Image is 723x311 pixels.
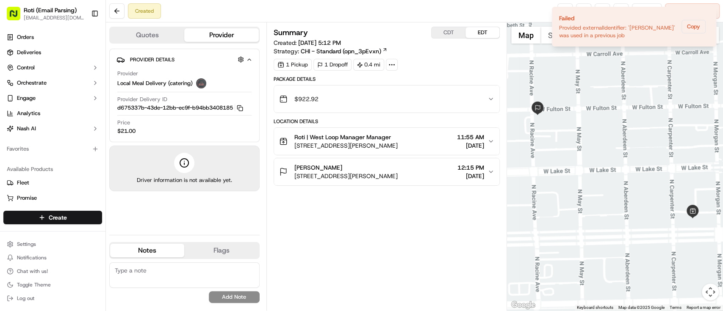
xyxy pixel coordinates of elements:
[117,119,130,127] span: Price
[3,292,102,304] button: Log out
[60,143,102,150] a: Powered byPylon
[294,141,398,150] span: [STREET_ADDRESS][PERSON_NAME]
[117,70,138,77] span: Provider
[274,128,499,155] button: Roti | West Loop Manager Manager[STREET_ADDRESS][PERSON_NAME]11:55 AM[DATE]
[17,179,29,187] span: Fleet
[3,46,102,59] a: Deliveries
[110,28,184,42] button: Quotes
[3,30,102,44] a: Orders
[702,283,719,300] button: Map camera controls
[432,27,465,38] button: CDT
[3,252,102,264] button: Notifications
[294,172,398,180] span: [STREET_ADDRESS][PERSON_NAME]
[3,61,102,74] button: Control
[184,244,258,257] button: Flags
[17,125,36,132] span: Nash AI
[22,55,152,63] input: Got a question? Start typing here...
[294,163,342,172] span: [PERSON_NAME]
[17,123,65,131] span: Knowledge Base
[274,29,308,36] h3: Summary
[457,172,484,180] span: [DATE]
[144,83,154,94] button: Start new chat
[3,3,88,24] button: Roti (Email Parsing)[EMAIL_ADDRESS][DOMAIN_NAME]
[298,39,341,47] span: [DATE] 5:12 PM
[17,33,34,41] span: Orders
[17,49,41,56] span: Deliveries
[577,305,613,311] button: Keyboard shortcuts
[5,119,68,135] a: 📗Knowledge Base
[274,39,341,47] span: Created:
[7,179,99,187] a: Fleet
[294,133,391,141] span: Roti | West Loop Manager Manager
[670,305,681,310] a: Terms (opens in new tab)
[509,300,537,311] a: Open this area in Google Maps (opens a new window)
[8,124,15,130] div: 📗
[17,254,47,261] span: Notifications
[17,241,36,248] span: Settings
[274,85,499,113] button: $922.92
[7,194,99,202] a: Promise
[3,191,102,205] button: Promise
[457,133,484,141] span: 11:55 AM
[29,89,107,96] div: We're available if you need us!
[509,300,537,311] img: Google
[313,59,352,71] div: 1 Dropoff
[274,158,499,185] button: [PERSON_NAME][STREET_ADDRESS][PERSON_NAME]12:15 PM[DATE]
[80,123,136,131] span: API Documentation
[17,281,51,288] span: Toggle Theme
[687,305,720,310] a: Report a map error
[559,24,678,39] div: Provided externalIdentifier: '[PERSON_NAME]' was used in a previous job
[301,47,381,55] span: CHI - Standard (opn_3pEvxn)
[3,162,102,176] div: Available Products
[184,28,258,42] button: Provider
[3,122,102,135] button: Nash AI
[117,80,193,87] span: Local Meal Delivery (catering)
[3,211,102,224] button: Create
[117,127,136,135] span: $21.00
[3,279,102,291] button: Toggle Theme
[294,95,319,103] span: $922.92
[3,142,102,156] div: Favorites
[457,163,484,172] span: 12:15 PM
[3,176,102,190] button: Fleet
[8,34,154,47] p: Welcome 👋
[8,81,24,96] img: 1736555255976-a54dd68f-1ca7-489b-9aae-adbdc363a1c4
[17,268,48,275] span: Chat with us!
[24,6,77,14] button: Roti (Email Parsing)
[130,56,175,63] span: Provider Details
[117,104,243,112] button: d675337b-43de-12bb-ec9f-b94bb3408185
[274,118,500,125] div: Location Details
[17,295,34,302] span: Log out
[8,8,25,25] img: Nash
[541,27,583,44] button: Show satellite imagery
[3,76,102,90] button: Orchestrate
[3,238,102,250] button: Settings
[84,143,102,150] span: Pylon
[274,47,388,55] div: Strategy:
[301,47,388,55] a: CHI - Standard (opn_3pEvxn)
[17,194,37,202] span: Promise
[3,91,102,105] button: Engage
[117,96,167,103] span: Provider Delivery ID
[511,27,541,44] button: Show street map
[17,94,36,102] span: Engage
[559,14,678,22] div: Failed
[274,76,500,83] div: Package Details
[68,119,139,135] a: 💻API Documentation
[72,124,78,130] div: 💻
[137,176,232,184] span: Driver information is not available yet.
[3,265,102,277] button: Chat with us!
[29,81,139,89] div: Start new chat
[618,305,665,310] span: Map data ©2025 Google
[17,110,40,117] span: Analytics
[3,107,102,120] a: Analytics
[196,78,206,88] img: lmd_logo.png
[24,14,84,21] button: [EMAIL_ADDRESS][DOMAIN_NAME]
[110,244,184,257] button: Notes
[17,64,35,72] span: Control
[353,59,384,71] div: 0.4 mi
[116,52,252,66] button: Provider Details
[457,141,484,150] span: [DATE]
